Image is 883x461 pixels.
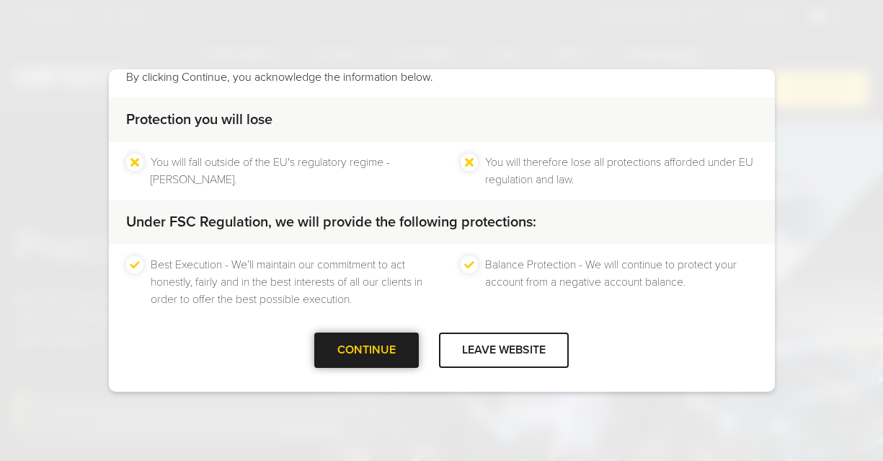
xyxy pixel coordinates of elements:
[126,214,536,231] strong: Under FSC Regulation, we will provide the following protections:
[314,333,419,368] div: CONTINUE
[126,111,272,128] strong: Protection you will lose
[485,256,758,308] li: Balance Protection - We will continue to protect your account from a negative account balance.
[485,154,758,188] li: You will therefore lose all protections afforded under EU regulation and law.
[151,154,423,188] li: You will fall outside of the EU's regulatory regime - [PERSON_NAME].
[439,333,569,368] div: LEAVE WEBSITE
[151,256,423,308] li: Best Execution - We’ll maintain our commitment to act honestly, fairly and in the best interests ...
[126,69,758,86] p: By clicking Continue, you acknowledge the information below.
